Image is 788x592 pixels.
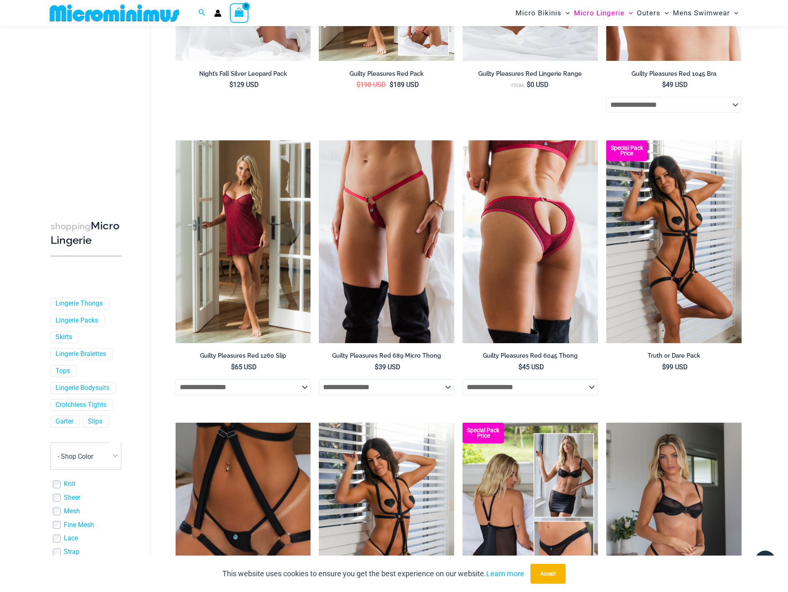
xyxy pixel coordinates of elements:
img: Truth or Dare Black 1905 Bodysuit 611 Micro 07 [606,140,742,343]
span: $ [357,81,360,89]
span: $ [231,363,235,371]
span: shopping [51,221,91,231]
img: MM SHOP LOGO FLAT [46,4,183,22]
img: Guilty Pleasures Red 6045 Thong 02 [463,140,598,343]
h2: Guilty Pleasures Red 1260 Slip [176,352,311,360]
a: Guilty Pleasures Red Lingerie Range [463,70,598,81]
img: Guilty Pleasures Red 1260 Slip 01 [176,140,311,343]
a: Fine Mesh [64,521,94,529]
span: $ [390,81,393,89]
a: Mesh [64,507,80,516]
h2: Guilty Pleasures Red 6045 Thong [463,352,598,360]
a: Lingerie Bralettes [55,350,106,359]
bdi: 189 USD [390,81,419,89]
span: Menu Toggle [730,2,738,24]
a: Crotchless Tights [55,401,106,409]
a: Guilty Pleasures Red 6045 Thong 01Guilty Pleasures Red 6045 Thong 02Guilty Pleasures Red 6045 Tho... [463,140,598,343]
a: Account icon link [214,10,222,17]
a: Guilty Pleasures Red Pack [319,70,454,81]
span: $ [229,81,233,89]
a: Guilty Pleasures Red 1045 Bra [606,70,742,81]
span: Micro Lingerie [574,2,624,24]
span: Micro Bikinis [516,2,561,24]
span: $ [662,81,666,89]
b: Special Pack Price [606,145,648,156]
a: Lingerie Packs [55,316,98,325]
h2: Truth or Dare Pack [606,352,742,360]
span: $ [527,81,530,89]
bdi: 39 USD [375,363,400,371]
h3: Micro Lingerie [51,219,121,248]
a: Guilty Pleasures Red 689 Micro Thong [319,352,454,363]
span: $ [375,363,378,371]
a: Truth or Dare Pack [606,352,742,363]
a: Garter [55,418,73,426]
a: Lingerie Bodysuits [55,384,109,392]
span: Menu Toggle [624,2,633,24]
h2: Guilty Pleasures Red Lingerie Range [463,70,598,78]
a: OutersMenu ToggleMenu Toggle [635,2,671,24]
a: Strap [64,548,80,557]
a: Truth or Dare Black 1905 Bodysuit 611 Micro 07 Truth or Dare Black 1905 Bodysuit 611 Micro 06Trut... [606,140,742,343]
span: $ [662,363,666,371]
bdi: 49 USD [662,81,688,89]
a: Slips [88,418,102,426]
bdi: 65 USD [231,363,257,371]
span: - Shop Color [58,452,93,460]
a: Search icon link [198,8,206,18]
span: - Shop Color [51,443,121,470]
bdi: 198 USD [357,81,386,89]
a: Guilty Pleasures Red 6045 Thong [463,352,598,363]
a: Night’s Fall Silver Leopard Pack [176,70,311,81]
h2: Night’s Fall Silver Leopard Pack [176,70,311,78]
a: Guilty Pleasures Red 1260 Slip 01Guilty Pleasures Red 1260 Slip 02Guilty Pleasures Red 1260 Slip 02 [176,140,311,343]
img: Guilty Pleasures Red 689 Micro 01 [319,140,454,343]
h2: Guilty Pleasures Red Pack [319,70,454,78]
bdi: 45 USD [518,363,544,371]
a: View Shopping Cart, empty [230,3,249,22]
a: Knit [64,480,75,489]
span: Outers [637,2,660,24]
a: Tops [55,367,70,375]
iframe: TrustedSite Certified [51,28,125,193]
button: Accept [530,564,566,584]
b: Special Pack Price [463,428,504,438]
a: Guilty Pleasures Red 689 Micro 01Guilty Pleasures Red 689 Micro 02Guilty Pleasures Red 689 Micro 02 [319,140,454,343]
p: This website uses cookies to ensure you get the best experience on our website. [222,568,524,580]
a: Sheer [64,493,80,502]
nav: Site Navigation [512,1,742,25]
bdi: 99 USD [662,363,688,371]
span: $ [518,363,522,371]
a: Learn more [486,569,524,578]
a: Guilty Pleasures Red 1260 Slip [176,352,311,363]
bdi: 0 USD [527,81,549,89]
span: - Shop Color [51,443,121,470]
span: Menu Toggle [561,2,570,24]
a: Lingerie Thongs [55,299,103,308]
a: Mens SwimwearMenu ToggleMenu Toggle [671,2,740,24]
a: Micro LingerieMenu ToggleMenu Toggle [572,2,635,24]
span: Mens Swimwear [673,2,730,24]
span: Menu Toggle [660,2,669,24]
h2: Guilty Pleasures Red 1045 Bra [606,70,742,78]
a: Lace [64,534,78,543]
span: From: [511,83,525,88]
h2: Guilty Pleasures Red 689 Micro Thong [319,352,454,360]
a: Micro BikinisMenu ToggleMenu Toggle [513,2,572,24]
bdi: 129 USD [229,81,259,89]
a: Skirts [55,333,72,342]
